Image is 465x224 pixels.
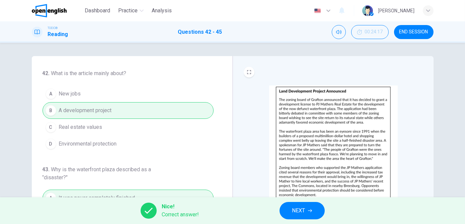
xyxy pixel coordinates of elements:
span: Nice! [162,203,199,211]
span: END SESSION [399,29,428,35]
button: 00:24:17 [351,25,389,39]
span: Dashboard [85,7,110,15]
div: Mute [332,25,346,39]
button: Dashboard [82,5,113,17]
img: OpenEnglish logo [32,4,67,17]
span: Analysis [152,7,172,15]
h1: Questions 42 - 45 [178,28,222,36]
span: NEXT [292,206,305,215]
div: Hide [351,25,389,39]
img: Profile picture [362,5,373,16]
button: Practice [115,5,146,17]
button: EXPAND [244,67,254,77]
span: Why is the waterfront plaza described as a "disaster?" [43,166,151,181]
span: What is the article mainly about? [51,70,127,76]
span: 00:24:17 [365,29,383,35]
img: undefined [269,85,398,202]
span: 43 . [43,166,50,173]
button: END SESSION [394,25,434,39]
a: OpenEnglish logo [32,4,82,17]
button: Analysis [149,5,174,17]
span: 42 . [43,70,50,76]
button: NEXT [280,202,325,219]
span: TOEIC® [48,26,58,30]
div: [PERSON_NAME] [378,7,415,15]
h1: Reading [48,30,68,38]
img: en [313,8,322,13]
span: Practice [118,7,138,15]
span: Correct answer! [162,211,199,219]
